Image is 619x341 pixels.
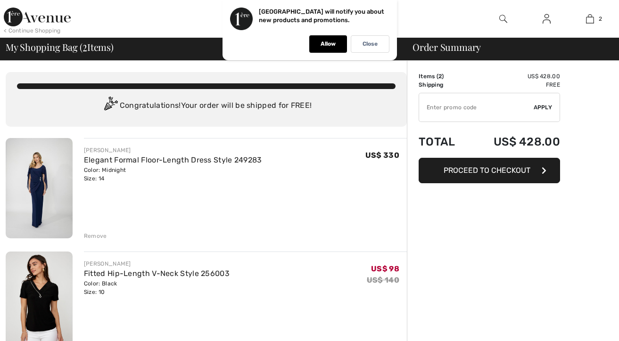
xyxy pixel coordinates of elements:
[469,72,560,81] td: US$ 428.00
[444,166,530,175] span: Proceed to Checkout
[419,81,469,89] td: Shipping
[419,72,469,81] td: Items ( )
[534,103,553,112] span: Apply
[84,146,262,154] div: [PERSON_NAME]
[84,279,230,296] div: Color: Black Size: 10
[4,8,71,26] img: 1ère Avenue
[401,42,613,52] div: Order Summary
[6,42,114,52] span: My Shopping Bag ( Items)
[363,41,378,48] p: Close
[84,260,230,268] div: [PERSON_NAME]
[371,264,399,273] span: US$ 98
[419,158,560,183] button: Proceed to Checkout
[543,13,551,24] img: My Info
[367,276,399,284] s: US$ 140
[84,166,262,183] div: Color: Midnight Size: 14
[365,151,399,160] span: US$ 330
[259,8,384,24] p: [GEOGRAPHIC_DATA] will notify you about new products and promotions.
[499,13,507,24] img: search the website
[6,138,73,238] img: Elegant Formal Floor-Length Dress Style 249283
[586,13,594,24] img: My Bag
[419,93,534,122] input: Promo code
[4,26,61,35] div: < Continue Shopping
[84,232,107,240] div: Remove
[535,13,558,25] a: Sign In
[17,97,396,115] div: Congratulations! Your order will be shipped for FREE!
[101,97,120,115] img: Congratulation2.svg
[599,15,602,23] span: 2
[469,81,560,89] td: Free
[438,73,442,80] span: 2
[469,126,560,158] td: US$ 428.00
[321,41,336,48] p: Allow
[84,269,230,278] a: Fitted Hip-Length V-Neck Style 256003
[83,40,87,52] span: 2
[569,13,611,24] a: 2
[419,126,469,158] td: Total
[84,155,262,164] a: Elegant Formal Floor-Length Dress Style 249283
